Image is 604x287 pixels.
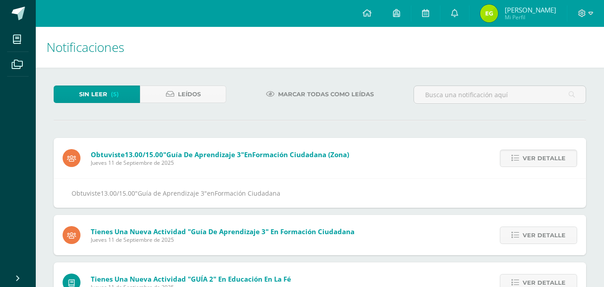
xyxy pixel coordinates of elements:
[505,5,556,14] span: [PERSON_NAME]
[54,86,140,103] a: Sin leer(5)
[91,227,355,236] span: Tienes una nueva actividad "Guía de Aprendizaje 3" En Formación Ciudadana
[215,189,280,197] span: Formación Ciudadana
[523,150,566,167] span: Ver detalle
[178,86,201,103] span: Leídos
[163,150,244,159] span: "Guía de Aprendizaje 3"
[414,86,586,103] input: Busca una notificación aquí
[91,274,291,283] span: Tienes una nueva actividad "GUÍA 2" En Educación en la Fé
[91,236,355,244] span: Jueves 11 de Septiembre de 2025
[111,86,119,103] span: (5)
[91,159,349,167] span: Jueves 11 de Septiembre de 2025
[523,227,566,244] span: Ver detalle
[46,39,124,56] span: Notificaciones
[278,86,374,103] span: Marcar todas como leídas
[91,150,349,159] span: Obtuviste en
[79,86,107,103] span: Sin leer
[255,86,385,103] a: Marcar todas como leídas
[135,189,207,197] span: "Guía de Aprendizaje 3"
[480,4,498,22] img: 6b5629f5fae4c94ad3c17394398768f6.png
[505,13,556,21] span: Mi Perfil
[252,150,349,159] span: Formación Ciudadana (Zona)
[101,189,135,197] span: 13.00/15.00
[72,188,568,199] div: Obtuviste en
[140,86,226,103] a: Leídos
[125,150,163,159] span: 13.00/15.00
